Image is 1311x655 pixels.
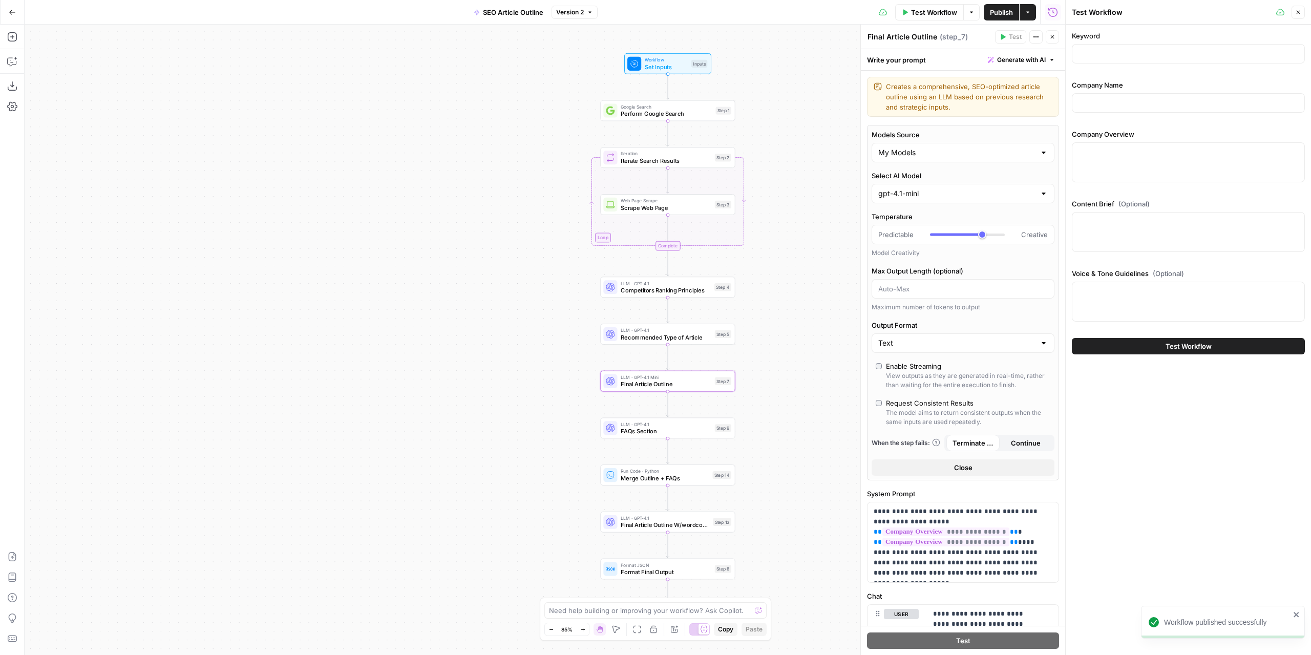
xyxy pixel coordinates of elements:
span: LLM · GPT-4.1 [621,420,711,428]
button: Close [872,459,1054,476]
div: Model Creativity [872,248,1054,258]
div: Step 14 [712,471,731,479]
span: LLM · GPT-4.1 [621,280,711,287]
div: Format JSONFormat Final OutputStep 8 [600,559,735,580]
div: Step 13 [713,518,731,526]
div: Step 9 [715,424,731,432]
span: Predictable [878,229,914,240]
input: gpt-4.1-mini [878,188,1035,199]
input: Request Consistent ResultsThe model aims to return consistent outputs when the same inputs are us... [876,400,882,406]
div: LLM · GPT-4.1Competitors Ranking PrinciplesStep 4 [600,277,735,298]
span: Version 2 [556,8,584,17]
g: Edge from step_4 to step_5 [666,298,669,323]
span: Copy [718,625,733,634]
div: Step 5 [715,330,731,338]
span: Web Page Scrape [621,197,711,204]
span: Paste [746,625,763,634]
span: Terminate Workflow [953,438,993,448]
g: Edge from step_5 to step_7 [666,345,669,370]
span: (Optional) [1118,199,1150,209]
span: SEO Article Outline [483,7,543,17]
span: LLM · GPT-4.1 Mini [621,374,711,381]
span: Scrape Web Page [621,203,711,212]
g: Edge from step_9 to step_14 [666,438,669,463]
span: Competitors Ranking Principles [621,286,711,294]
div: Step 8 [715,565,731,573]
button: Publish [984,4,1019,20]
div: Write your prompt [861,49,1065,70]
div: Workflow published successfully [1164,617,1290,627]
g: Edge from step_14 to step_13 [666,485,669,511]
textarea: Creates a comprehensive, SEO-optimized article outline using an LLM based on previous research an... [886,81,1052,112]
button: Continue [1000,435,1053,451]
label: Temperature [872,212,1054,222]
span: 85% [561,625,573,633]
span: Workflow [645,56,688,64]
div: Complete [600,241,735,251]
label: Company Name [1072,80,1305,90]
span: Iterate Search Results [621,156,711,165]
div: Step 2 [715,154,731,161]
label: Voice & Tone Guidelines [1072,268,1305,279]
div: Request Consistent Results [886,398,974,408]
input: Text [878,338,1035,348]
span: Iteration [621,150,711,157]
span: Final Article Outline W/wordcount [621,521,709,530]
button: Test [995,30,1026,44]
button: Version 2 [552,6,598,19]
div: Step 4 [714,283,731,291]
g: Edge from step_13 to step_8 [666,533,669,558]
span: Final Article Outline [621,380,711,389]
button: Test Workflow [895,4,963,20]
button: Paste [742,623,767,636]
g: Edge from step_7 to step_9 [666,392,669,417]
div: WorkflowSet InputsInputs [600,53,735,74]
label: Select AI Model [872,171,1054,181]
div: Run Code · PythonMerge Outline + FAQsStep 14 [600,464,735,485]
span: Set Inputs [645,62,688,71]
span: Test Workflow [911,7,957,17]
button: Copy [714,623,737,636]
label: Models Source [872,130,1054,140]
div: View outputs as they are generated in real-time, rather than waiting for the entire execution to ... [886,371,1050,390]
span: Recommended Type of Article [621,333,711,342]
span: Test [1009,32,1022,41]
span: Close [954,462,972,473]
div: LLM · GPT-4.1FAQs SectionStep 9 [600,417,735,438]
textarea: Final Article Outline [868,32,937,42]
span: Generate with AI [997,55,1046,65]
span: Test Workflow [1166,341,1212,351]
span: LLM · GPT-4.1 [621,327,711,334]
div: Maximum number of tokens to output [872,303,1054,312]
button: close [1293,610,1300,619]
span: Merge Outline + FAQs [621,474,709,482]
div: Enable Streaming [886,361,941,371]
button: Generate with AI [984,53,1059,67]
span: FAQs Section [621,427,711,435]
label: Max Output Length (optional) [872,266,1054,276]
div: Google SearchPerform Google SearchStep 1 [600,100,735,121]
div: LoopIterationIterate Search ResultsStep 2 [600,147,735,168]
span: Creative [1021,229,1048,240]
div: LLM · GPT-4.1Recommended Type of ArticleStep 5 [600,324,735,345]
span: Continue [1011,438,1041,448]
div: Step 7 [715,377,731,385]
span: ( step_7 ) [940,32,968,42]
label: Output Format [872,320,1054,330]
span: Format JSON [621,562,711,569]
div: LLM · GPT-4.1 MiniFinal Article OutlineStep 7 [600,371,735,392]
button: SEO Article Outline [468,4,549,20]
span: (Optional) [1153,268,1184,279]
input: Auto-Max [878,284,1048,294]
g: Edge from step_2-iteration-end to step_4 [666,250,669,276]
div: LLM · GPT-4.1Final Article Outline W/wordcountStep 13 [600,512,735,533]
g: Edge from step_8 to end [666,579,669,604]
span: Test [956,636,970,646]
div: Step 1 [715,107,731,114]
input: My Models [878,147,1035,158]
g: Edge from step_2 to step_3 [666,168,669,193]
label: Chat [867,591,1059,601]
button: user [884,609,919,619]
span: Perform Google Search [621,109,712,118]
div: Inputs [691,60,707,68]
